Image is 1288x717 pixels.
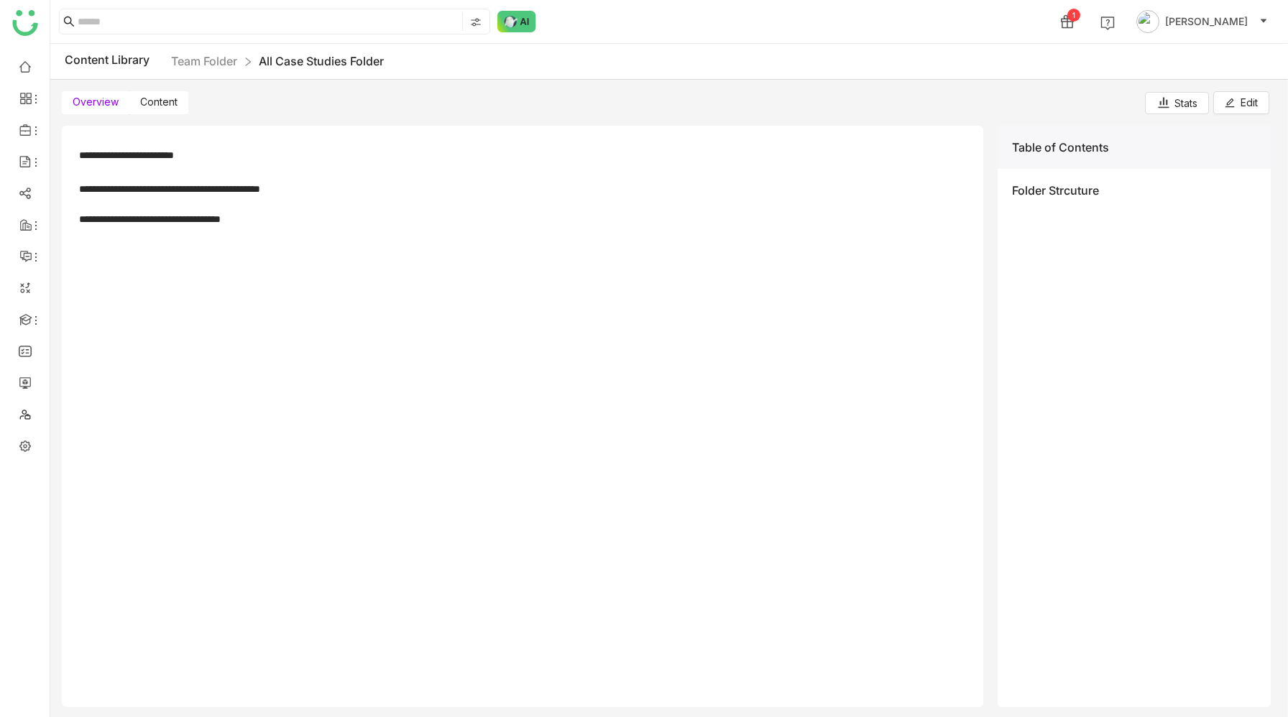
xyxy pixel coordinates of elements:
span: [PERSON_NAME] [1165,14,1248,29]
img: avatar [1136,10,1159,33]
img: ask-buddy-normal.svg [497,11,536,32]
button: [PERSON_NAME] [1133,10,1271,33]
img: stats.svg [1156,96,1171,110]
img: logo [12,10,38,36]
a: Team Folder [171,54,237,68]
img: search-type.svg [470,17,482,28]
a: All Case Studies Folder [259,54,384,68]
img: help.svg [1100,16,1115,30]
span: Edit [1241,95,1258,111]
span: Content [140,96,178,108]
div: Folder Strcuture [1012,183,1256,198]
div: Stats [1156,96,1197,111]
span: Overview [73,96,119,108]
div: Content Library [65,52,384,70]
div: 1 [1067,9,1080,22]
button: Edit [1213,91,1269,114]
div: Table of Contents [998,126,1271,169]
